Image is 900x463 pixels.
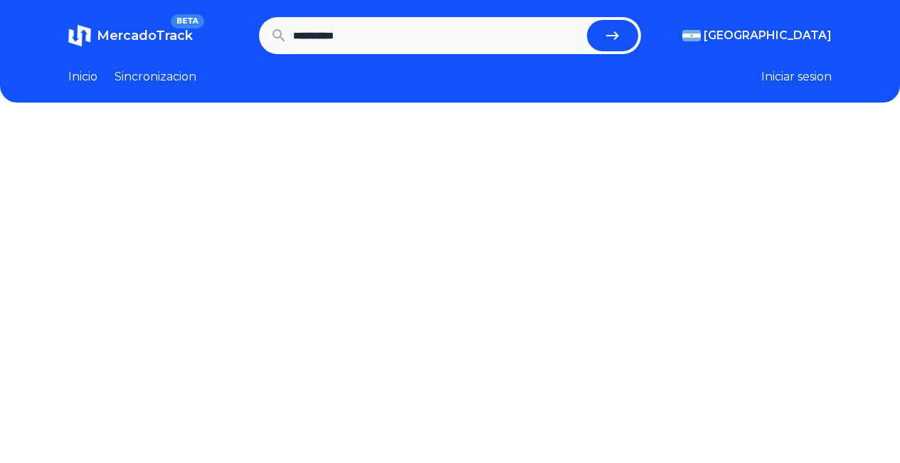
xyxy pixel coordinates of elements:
a: MercadoTrackBETA [68,24,193,47]
span: BETA [171,14,204,28]
span: MercadoTrack [97,28,193,43]
a: Inicio [68,68,97,85]
button: [GEOGRAPHIC_DATA] [682,27,832,44]
img: MercadoTrack [68,24,91,47]
img: Argentina [682,30,701,41]
button: Iniciar sesion [761,68,832,85]
a: Sincronizacion [115,68,196,85]
span: [GEOGRAPHIC_DATA] [704,27,832,44]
